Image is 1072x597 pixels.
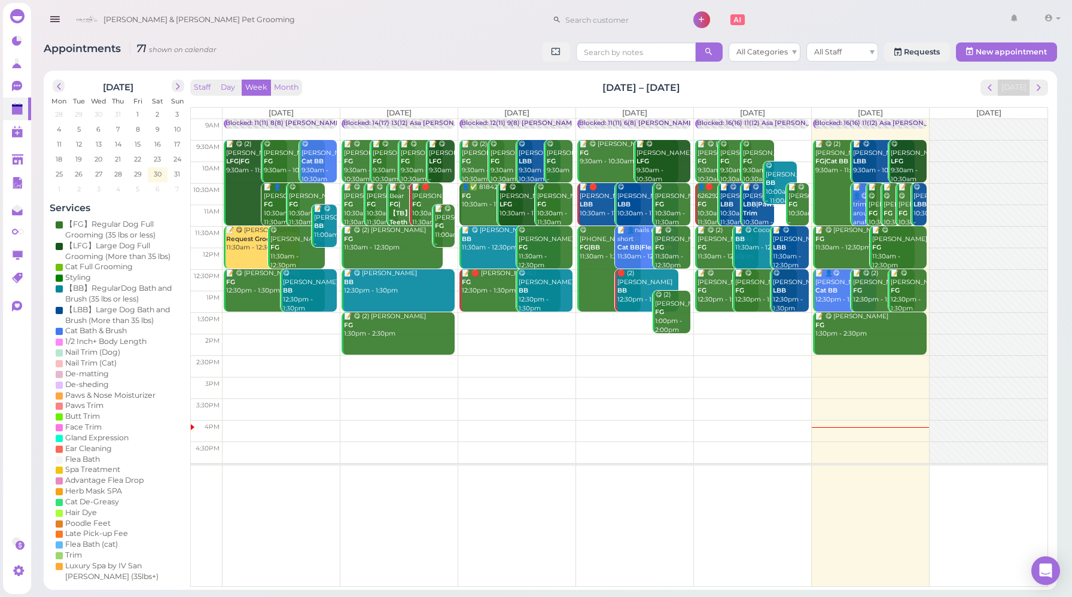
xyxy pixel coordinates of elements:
span: 3pm [205,380,220,388]
span: 1pm [206,294,220,301]
b: FG [735,287,744,294]
div: 【FG】Regular Dog Full Grooming (35 lbs or less) [65,219,181,240]
div: 📝 😋 (2) [PERSON_NAME] 9:30am - 11:30am [815,140,876,175]
div: Blocked: 11(11) 8(8) [PERSON_NAME] • Appointment [226,119,390,128]
div: 📝 😋 or Bear 10:30am - 11:30am [389,183,421,254]
span: 7 [175,184,181,194]
b: FG [435,222,444,230]
b: FG [580,149,589,157]
div: Open Intercom Messenger [1031,556,1060,585]
span: 13 [95,139,103,150]
b: FG [491,157,500,165]
b: FG [891,287,900,294]
span: 12pm [203,251,220,258]
span: 17 [173,139,182,150]
span: 5 [135,184,141,194]
span: All Categories [736,47,788,56]
div: 【BB】RegularDog Bath and Brush (35 lbs or less) [65,283,181,304]
div: 📝 😋 [PERSON_NAME] 10:30am - 11:30am [499,183,561,218]
span: 22 [133,154,143,165]
span: 25 [54,169,64,179]
b: FG [537,200,546,208]
div: 📝 😋 [PERSON_NAME] 9:30am - 10:30am [372,140,415,184]
div: 【LFG】Large Dog Full Grooming (More than 35 lbs) [65,240,181,262]
div: 📝 😋 [PERSON_NAME] 10:30am - 11:30am [898,183,914,245]
b: FG [698,243,706,251]
div: 📝 👤😋 trim around anal area 10:30am - 11:30am [852,183,869,280]
span: 5 [76,124,82,135]
span: Wed [91,97,106,105]
div: Butt Trim [65,411,100,422]
b: FG [655,243,664,251]
span: Sat [152,97,163,105]
b: LFG [429,157,441,165]
button: Month [270,80,302,96]
div: 😋 [PERSON_NAME] 12:30pm - 1:30pm [518,269,573,313]
span: 28 [54,109,65,120]
span: 15 [134,139,142,150]
span: 9am [205,121,220,129]
div: Cat Full Grooming [65,261,133,272]
b: FG [344,200,353,208]
h2: [DATE] – [DATE] [602,81,680,95]
div: De-sheding [65,379,109,390]
div: Blocked: 12(11) 9(8) [PERSON_NAME] • Appointment [461,119,626,128]
b: FG [743,157,752,165]
div: 📝 😋 [PERSON_NAME] 12:30pm - 1:30pm [735,269,796,304]
div: 😋 [PERSON_NAME] 10:00am - 11:00am [765,162,797,205]
div: 1/2 Inch+ Body Length [65,336,147,347]
span: 3 [96,184,102,194]
div: 📝 😋 [PERSON_NAME] 10:30am - 11:30am [883,183,899,245]
div: 😋 [PHONE_NUMBER] 11:30am - 1:30pm [579,226,641,261]
b: FG [462,192,471,200]
div: 📝 😋 [PERSON_NAME] 11:30am - 12:30pm [872,226,927,270]
div: 📝 😋 (2) [PERSON_NAME] 9:30am - 10:30am [697,140,729,184]
span: 12:30pm [194,272,220,280]
b: FG [462,278,471,286]
div: 😋 [PERSON_NAME] 9:30am - 10:30am [263,140,325,175]
div: 😋 [PERSON_NAME] 11:30am - 12:30pm [270,226,325,270]
span: 27 [94,169,103,179]
span: 4pm [205,423,220,431]
div: Styling [65,272,91,283]
span: Appointments [44,42,124,54]
div: Luxury Spa by IV San [PERSON_NAME] (35lbs+) [65,561,181,582]
span: 1 [57,184,62,194]
b: FG [869,209,878,217]
b: LFG [636,157,649,165]
b: FG [226,278,235,286]
div: 📝 😋 (2) [PERSON_NAME] 12:30pm - 1:30pm [852,269,914,304]
b: LBB [853,157,866,165]
div: Gland Expression [65,432,129,443]
div: 👤🛑 6262920808 10:30am - 11:30am [697,183,729,227]
b: LFG [891,157,903,165]
b: BB [735,235,745,243]
b: FG [655,308,664,316]
div: De-matting [65,368,109,379]
span: 23 [153,154,163,165]
span: 11 [56,139,63,150]
div: 📝 😋 [PERSON_NAME] 11:00am - 12:00pm [434,205,455,257]
b: Cat BB [301,157,324,165]
div: Hair Dye [65,507,97,518]
b: FG [270,243,279,251]
div: 📝 😋 [PERSON_NAME] 9:30am - 10:30am [852,140,914,175]
div: Paws & Nose Moisturizer [65,390,156,401]
i: 71 [130,42,217,54]
b: LBB [773,287,786,294]
span: Mon [52,97,67,105]
b: FG [698,287,706,294]
div: 😋 [PERSON_NAME] 9:30am - 10:30am [742,140,774,184]
div: 😋 [PERSON_NAME] 10:30am - 11:30am [537,183,572,227]
b: BB [766,179,775,187]
div: 📝 😋 [PERSON_NAME] 1:30pm - 2:30pm [815,312,926,339]
div: 📝 😋 [PERSON_NAME] 9:30am - 10:30am [579,140,678,166]
span: 28 [113,169,123,179]
b: FG [462,157,471,165]
b: FG [884,209,893,217]
small: shown on calendar [149,45,217,54]
div: 📝 😋 [PERSON_NAME] 11:30am - 12:30pm [226,226,300,252]
div: 📝 🛑 [PERSON_NAME] 12:30pm - 1:30pm [461,269,561,296]
span: 1 [136,109,141,120]
h4: Services [50,202,187,214]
